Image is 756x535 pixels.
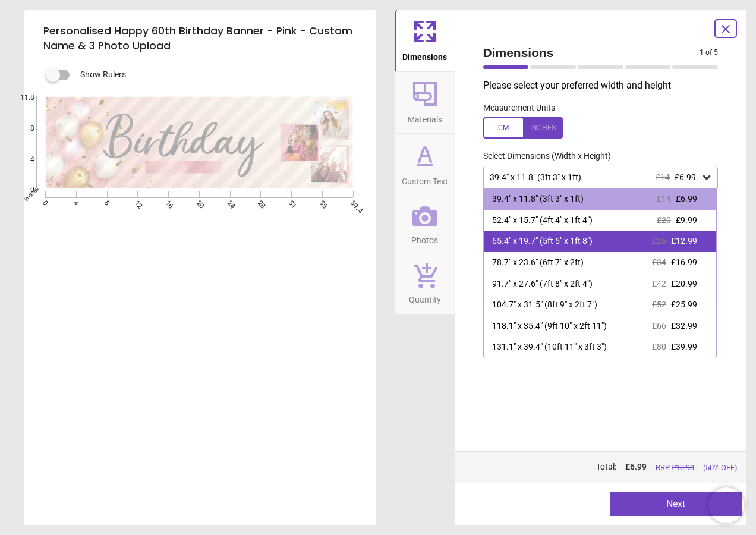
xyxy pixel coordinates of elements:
[656,462,694,473] span: RRP
[483,102,555,114] label: Measurement Units
[483,44,700,61] span: Dimensions
[630,462,647,471] span: 6.99
[483,79,728,92] p: Please select your preferred width and height
[482,461,738,473] div: Total:
[671,342,697,351] span: £39.99
[675,172,696,182] span: £6.99
[625,461,647,473] span: £
[652,342,666,351] span: £80
[672,463,694,472] span: £ 13.98
[492,215,593,226] div: 52.4" x 15.7" (4ft 4" x 1ft 4")
[652,236,666,246] span: £26
[12,93,34,103] span: 11.8
[402,46,447,64] span: Dimensions
[492,235,593,247] div: 65.4" x 19.7" (5ft 5" x 1ft 8")
[703,462,737,473] span: (50% OFF)
[671,321,697,331] span: £32.99
[408,108,442,126] span: Materials
[395,72,455,134] button: Materials
[53,68,376,82] div: Show Rulers
[395,10,455,71] button: Dimensions
[671,236,697,246] span: £12.99
[492,299,597,311] div: 104.7" x 31.5" (8ft 9" x 2ft 7")
[657,194,671,203] span: £14
[43,19,357,58] h5: Personalised Happy 60th Birthday Banner - Pink - Custom Name & 3 Photo Upload
[676,194,697,203] span: £6.99
[657,215,671,225] span: £20
[492,278,593,290] div: 91.7" x 27.6" (7ft 8" x 2ft 4")
[671,279,697,288] span: £20.99
[676,215,697,225] span: £9.99
[12,155,34,165] span: 4
[409,288,441,306] span: Quantity
[652,300,666,309] span: £52
[492,341,607,353] div: 131.1" x 39.4" (10ft 11" x 3ft 3")
[489,172,701,182] div: 39.4" x 11.8" (3ft 3" x 1ft)
[671,257,697,267] span: £16.99
[671,300,697,309] span: £25.99
[395,196,455,254] button: Photos
[492,320,607,332] div: 118.1" x 35.4" (9ft 10" x 2ft 11")
[411,229,438,247] span: Photos
[492,193,584,205] div: 39.4" x 11.8" (3ft 3" x 1ft)
[610,492,742,516] button: Next
[656,172,670,182] span: £14
[12,185,34,195] span: 0
[700,48,718,58] span: 1 of 5
[12,124,34,134] span: 8
[402,170,448,188] span: Custom Text
[652,279,666,288] span: £42
[395,254,455,314] button: Quantity
[652,321,666,331] span: £66
[652,257,666,267] span: £34
[492,257,584,269] div: 78.7" x 23.6" (6ft 7" x 2ft)
[395,134,455,196] button: Custom Text
[708,487,744,523] iframe: Brevo live chat
[474,150,611,162] label: Select Dimensions (Width x Height)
